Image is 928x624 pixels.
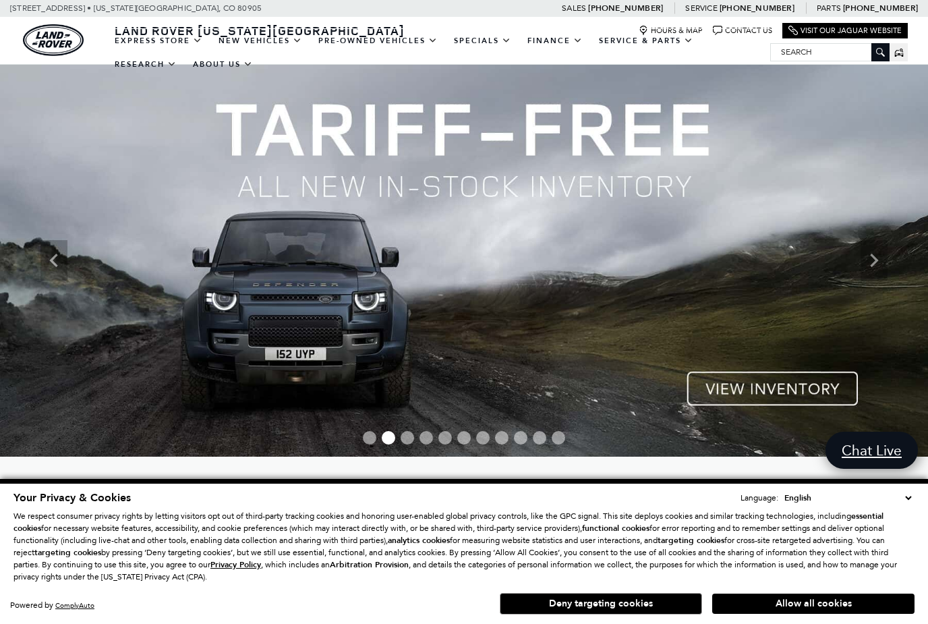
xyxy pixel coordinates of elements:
[781,491,915,505] select: Language Select
[10,3,262,13] a: [STREET_ADDRESS] • [US_STATE][GEOGRAPHIC_DATA], CO 80905
[741,494,778,502] div: Language:
[115,22,405,38] span: Land Rover [US_STATE][GEOGRAPHIC_DATA]
[457,431,471,445] span: Go to slide 6
[588,3,663,13] a: [PHONE_NUMBER]
[363,431,376,445] span: Go to slide 1
[388,535,450,546] strong: analytics cookies
[712,594,915,614] button: Allow all cookies
[210,29,310,53] a: New Vehicles
[13,510,915,583] p: We respect consumer privacy rights by letting visitors opt out of third-party tracking cookies an...
[817,3,841,13] span: Parts
[519,29,591,53] a: Finance
[685,3,717,13] span: Service
[720,3,794,13] a: [PHONE_NUMBER]
[514,431,527,445] span: Go to slide 9
[34,547,101,558] strong: targeting cookies
[591,29,701,53] a: Service & Parts
[835,441,908,459] span: Chat Live
[382,431,395,445] span: Go to slide 2
[533,431,546,445] span: Go to slide 10
[500,593,702,615] button: Deny targeting cookies
[771,44,889,60] input: Search
[843,3,918,13] a: [PHONE_NUMBER]
[185,53,261,76] a: About Us
[13,490,131,505] span: Your Privacy & Cookies
[658,535,724,546] strong: targeting cookies
[10,601,94,610] div: Powered by
[310,29,446,53] a: Pre-Owned Vehicles
[713,26,772,36] a: Contact Us
[40,240,67,281] div: Previous
[639,26,703,36] a: Hours & Map
[861,240,888,281] div: Next
[330,559,409,570] strong: Arbitration Provision
[107,29,770,76] nav: Main Navigation
[476,431,490,445] span: Go to slide 7
[401,431,414,445] span: Go to slide 3
[210,559,261,570] u: Privacy Policy
[438,431,452,445] span: Go to slide 5
[446,29,519,53] a: Specials
[552,431,565,445] span: Go to slide 11
[788,26,902,36] a: Visit Our Jaguar Website
[107,53,185,76] a: Research
[107,29,210,53] a: EXPRESS STORE
[419,431,433,445] span: Go to slide 4
[23,24,84,56] img: Land Rover
[825,432,918,469] a: Chat Live
[495,431,509,445] span: Go to slide 8
[210,560,261,569] a: Privacy Policy
[562,3,586,13] span: Sales
[55,601,94,610] a: ComplyAuto
[107,22,413,38] a: Land Rover [US_STATE][GEOGRAPHIC_DATA]
[582,523,649,534] strong: functional cookies
[23,24,84,56] a: land-rover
